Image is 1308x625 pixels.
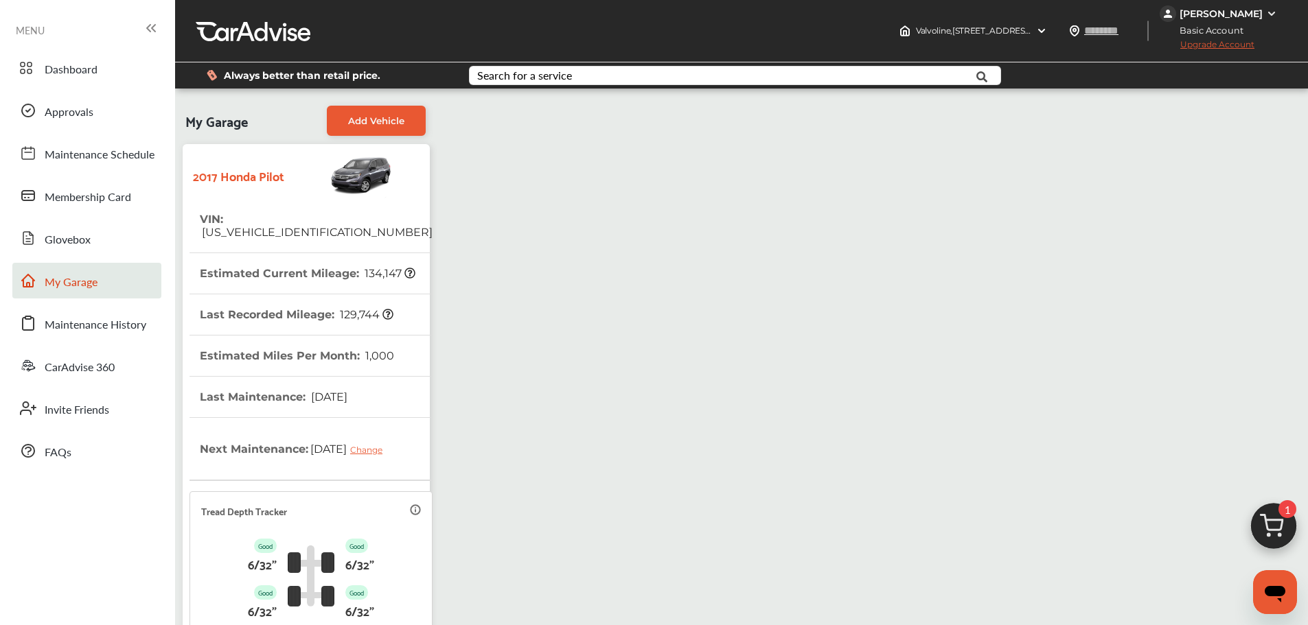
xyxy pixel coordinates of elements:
img: WGsFRI8htEPBVLJbROoPRyZpYNWhNONpIPPETTm6eUC0GeLEiAAAAAElFTkSuQmCC [1266,8,1277,19]
a: Dashboard [12,50,161,86]
a: Add Vehicle [327,106,426,136]
span: 129,744 [338,308,393,321]
a: Invite Friends [12,390,161,426]
a: Glovebox [12,220,161,256]
a: Maintenance Schedule [12,135,161,171]
th: Next Maintenance : [200,418,393,480]
span: Membership Card [45,189,131,207]
div: [PERSON_NAME] [1180,8,1263,20]
p: 6/32" [345,600,374,621]
p: Tread Depth Tracker [201,503,287,519]
span: Maintenance Schedule [45,146,154,164]
span: [DATE] [308,432,393,466]
span: Approvals [45,104,93,121]
span: Dashboard [45,61,97,79]
span: Maintenance History [45,316,146,334]
img: tire_track_logo.b900bcbc.svg [288,545,334,606]
a: Membership Card [12,178,161,213]
th: Estimated Miles Per Month : [200,335,394,376]
span: Invite Friends [45,401,109,419]
img: jVpblrzwTbfkPYzPPzSLxeg0AAAAASUVORK5CYII= [1160,5,1176,22]
span: Basic Account [1161,23,1254,38]
p: Good [254,585,277,600]
p: Good [345,585,368,600]
a: CarAdvise 360 [12,348,161,384]
img: header-home-logo.8d720a4f.svg [899,25,910,36]
img: header-down-arrow.9dd2ce7d.svg [1036,25,1047,36]
iframe: Button to launch messaging window [1253,570,1297,614]
a: Approvals [12,93,161,128]
span: My Garage [45,274,97,292]
p: Good [345,539,368,553]
span: [US_VEHICLE_IDENTIFICATION_NUMBER] [200,226,433,239]
th: VIN : [200,199,433,252]
span: [DATE] [309,390,347,403]
p: Good [254,539,277,553]
img: Vehicle [284,151,393,199]
a: Maintenance History [12,305,161,341]
span: 1 [1278,500,1296,518]
span: MENU [16,25,45,36]
span: Valvoline , [STREET_ADDRESS] Arden , NC 28704 [916,25,1099,36]
p: 6/32" [248,553,277,574]
div: Change [350,445,389,455]
div: Search for a service [477,70,572,81]
th: Last Maintenance : [200,377,347,417]
a: My Garage [12,263,161,298]
a: FAQs [12,433,161,469]
span: 1,000 [363,349,394,362]
strong: 2017 Honda Pilot [193,165,284,186]
span: Add Vehicle [348,115,404,126]
th: Last Recorded Mileage : [200,294,393,335]
span: My Garage [185,106,248,136]
span: Always better than retail price. [224,71,380,80]
img: cart_icon.3d0951e8.svg [1241,497,1307,563]
th: Estimated Current Mileage : [200,253,415,294]
img: dollor_label_vector.a70140d1.svg [207,69,217,81]
span: Glovebox [45,231,91,249]
p: 6/32" [345,553,374,574]
span: 134,147 [363,267,415,280]
img: location_vector.a44bc228.svg [1069,25,1080,36]
span: Upgrade Account [1160,39,1254,56]
span: CarAdvise 360 [45,359,115,377]
img: header-divider.bc55588e.svg [1147,21,1149,41]
p: 6/32" [248,600,277,621]
span: FAQs [45,444,71,462]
